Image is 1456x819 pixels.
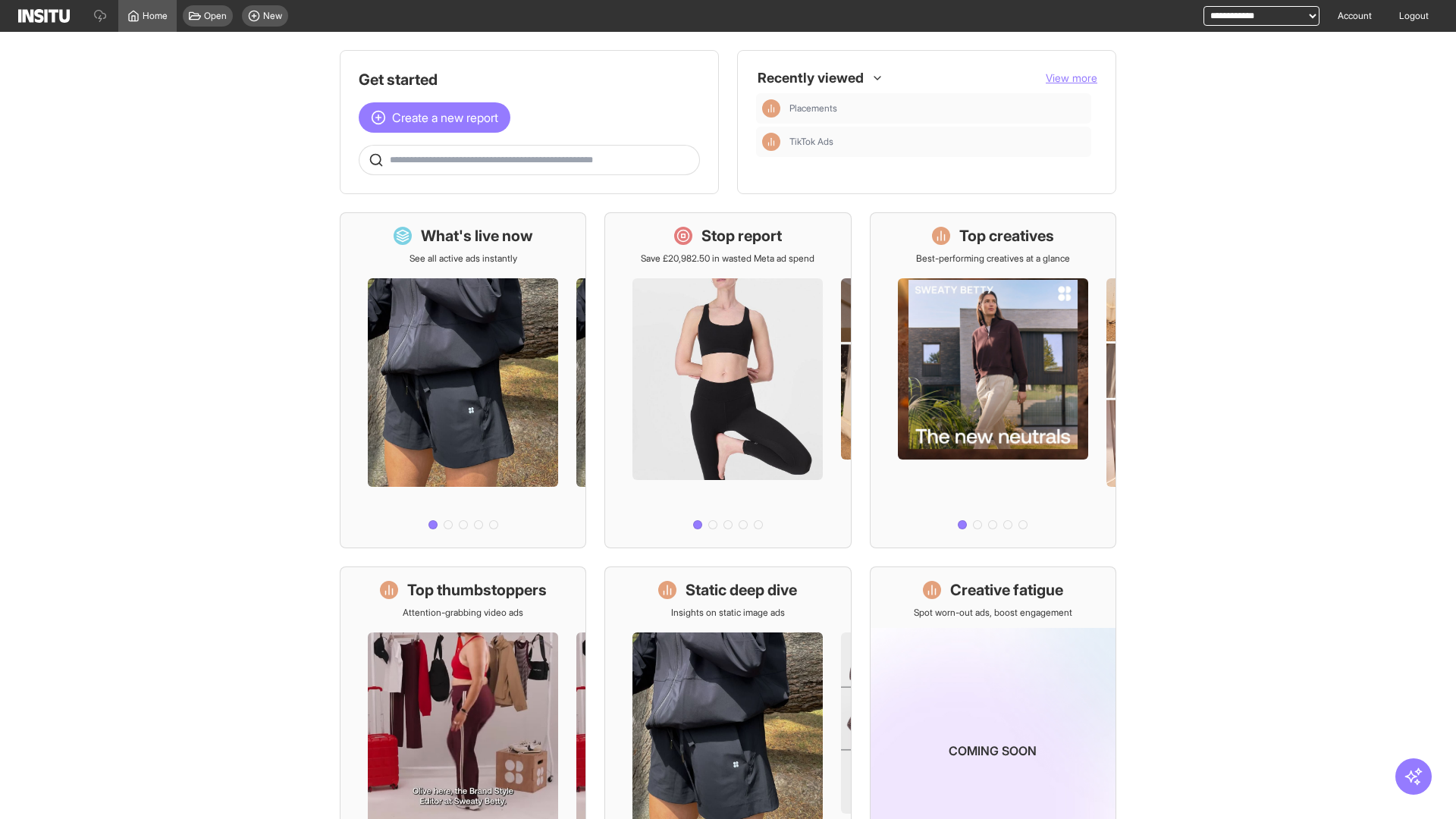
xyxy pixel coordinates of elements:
img: Logo [18,9,70,23]
span: Create a new report [392,108,498,127]
p: Best-performing creatives at a glance [916,253,1070,265]
div: Insights [762,99,780,118]
span: New [263,10,282,22]
a: Stop reportSave £20,982.50 in wasted Meta ad spend [604,212,851,548]
button: Create a new report [359,102,510,133]
span: Home [143,10,168,22]
div: Insights [762,133,780,151]
h1: Top thumbstoppers [407,579,547,601]
span: TikTok Ads [789,136,833,148]
p: Save £20,982.50 in wasted Meta ad spend [641,253,814,265]
h1: Top creatives [959,225,1054,246]
h1: Get started [359,69,700,90]
a: Top creativesBest-performing creatives at a glance [870,212,1116,548]
p: See all active ads instantly [409,253,517,265]
h1: What's live now [421,225,533,246]
h1: Static deep dive [686,579,797,601]
span: TikTok Ads [789,136,1085,148]
p: Attention-grabbing video ads [403,607,523,619]
button: View more [1046,71,1097,86]
span: Placements [789,102,837,115]
span: Open [204,10,227,22]
span: Placements [789,102,1085,115]
a: What's live nowSee all active ads instantly [340,212,586,548]
p: Insights on static image ads [671,607,785,619]
span: View more [1046,71,1097,84]
h1: Stop report [701,225,782,246]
